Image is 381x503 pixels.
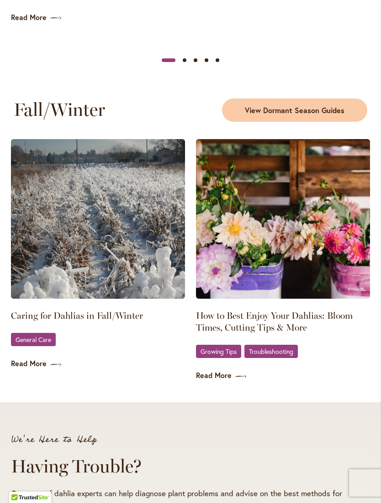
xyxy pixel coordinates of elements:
[222,99,367,122] a: View Dormant Season Guides
[196,344,370,359] div: ,
[14,99,185,120] h2: Fall/Winter
[11,455,370,477] h2: Having Trouble?
[11,358,185,369] a: Read More
[196,310,370,333] a: How to Best Enjoy Your Dahlias: Bloom Times, Cutting Tips & More
[245,105,344,116] span: View Dormant Season Guides
[244,345,298,358] a: Troubleshooting
[196,370,370,381] a: Read More
[11,12,64,23] a: Read More
[212,55,223,66] button: Slide 5
[162,55,175,66] button: Slide 1
[11,310,185,322] a: Caring for Dahlias in Fall/Winter
[11,333,56,346] a: General Care
[11,139,185,299] img: SID Dahlia fields encased in ice in the winter
[11,435,370,444] p: We're Here to Help
[196,139,370,299] img: SID - DAHLIAS - BUCKETS
[179,55,190,66] button: Slide 2
[249,348,293,354] span: Troubleshooting
[201,348,237,354] span: Growing Tips
[190,55,201,66] button: Slide 3
[201,55,212,66] button: Slide 4
[196,345,241,358] a: Growing Tips
[16,337,51,342] span: General Care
